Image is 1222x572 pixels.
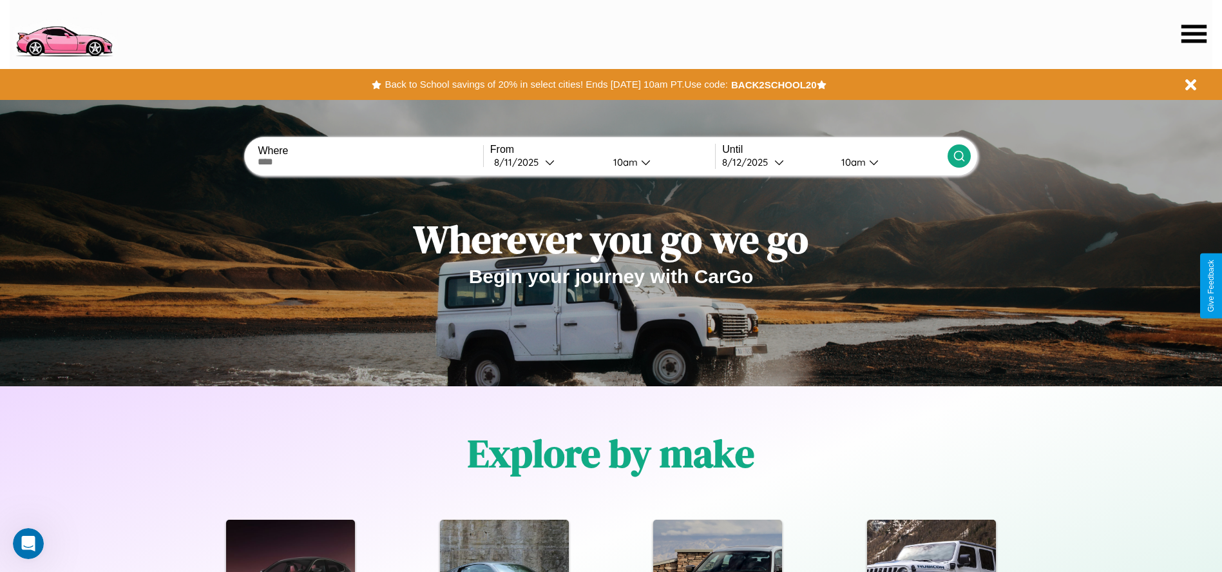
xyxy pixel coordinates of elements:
[10,6,118,60] img: logo
[603,155,716,169] button: 10am
[722,144,947,155] label: Until
[722,156,774,168] div: 8 / 12 / 2025
[835,156,869,168] div: 10am
[490,155,603,169] button: 8/11/2025
[468,427,754,480] h1: Explore by make
[381,75,730,94] button: Back to School savings of 20% in select cities! Ends [DATE] 10am PT.Use code:
[13,528,44,559] iframe: Intercom live chat
[490,144,715,155] label: From
[831,155,948,169] button: 10am
[731,79,817,90] b: BACK2SCHOOL20
[1207,260,1216,312] div: Give Feedback
[494,156,545,168] div: 8 / 11 / 2025
[258,145,482,157] label: Where
[607,156,641,168] div: 10am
